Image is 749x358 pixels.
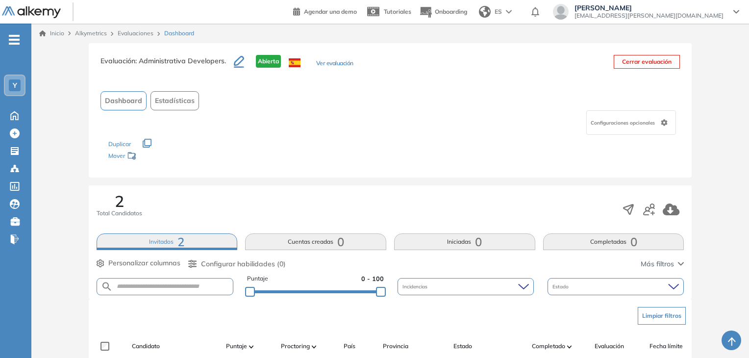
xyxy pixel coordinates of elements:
[132,342,160,351] span: Candidato
[595,342,624,351] span: Evaluación
[479,6,491,18] img: world
[402,283,429,290] span: Incidencias
[97,258,180,268] button: Personalizar columnas
[548,278,684,295] div: Estado
[13,81,17,89] span: Y
[97,209,142,218] span: Total Candidatos
[249,345,254,348] img: [missing "en.ARROW_ALT" translation]
[289,58,300,67] img: ESP
[226,342,247,351] span: Puntaje
[586,110,676,135] div: Configuraciones opcionales
[97,233,238,250] button: Invitados2
[532,342,565,351] span: Completado
[304,8,357,15] span: Agendar una demo
[453,342,472,351] span: Estado
[649,342,683,351] span: Fecha límite
[293,5,357,17] a: Agendar una demo
[312,345,317,348] img: [missing "en.ARROW_ALT" translation]
[384,8,411,15] span: Tutoriales
[245,233,386,250] button: Cuentas creadas0
[188,259,286,269] button: Configurar habilidades (0)
[394,233,535,250] button: Iniciadas0
[591,119,657,127] span: Configuraciones opcionales
[164,29,194,38] span: Dashboard
[135,56,226,65] span: : Administrativa Developers.
[543,233,684,250] button: Completadas0
[108,258,180,268] span: Personalizar columnas
[398,278,534,295] div: Incidencias
[150,91,199,110] button: Estadísticas
[108,140,131,148] span: Duplicar
[574,12,724,20] span: [EMAIL_ADDRESS][PERSON_NAME][DOMAIN_NAME]
[316,59,353,69] button: Ver evaluación
[101,281,113,293] img: SEARCH_ALT
[344,342,355,351] span: País
[256,55,281,68] span: Abierta
[641,259,674,269] span: Más filtros
[75,29,107,37] span: Alkymetrics
[435,8,467,15] span: Onboarding
[115,193,124,209] span: 2
[155,96,195,106] span: Estadísticas
[495,7,502,16] span: ES
[108,148,206,166] div: Mover
[383,342,408,351] span: Provincia
[614,55,680,69] button: Cerrar evaluación
[361,274,384,283] span: 0 - 100
[641,259,684,269] button: Más filtros
[100,55,234,76] h3: Evaluación
[201,259,286,269] span: Configurar habilidades (0)
[118,29,153,37] a: Evaluaciones
[247,274,268,283] span: Puntaje
[419,1,467,23] button: Onboarding
[100,91,147,110] button: Dashboard
[567,345,572,348] img: [missing "en.ARROW_ALT" translation]
[9,39,20,41] i: -
[506,10,512,14] img: arrow
[574,4,724,12] span: [PERSON_NAME]
[552,283,571,290] span: Estado
[281,342,310,351] span: Proctoring
[39,29,64,38] a: Inicio
[2,6,61,19] img: Logo
[638,307,686,325] button: Limpiar filtros
[105,96,142,106] span: Dashboard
